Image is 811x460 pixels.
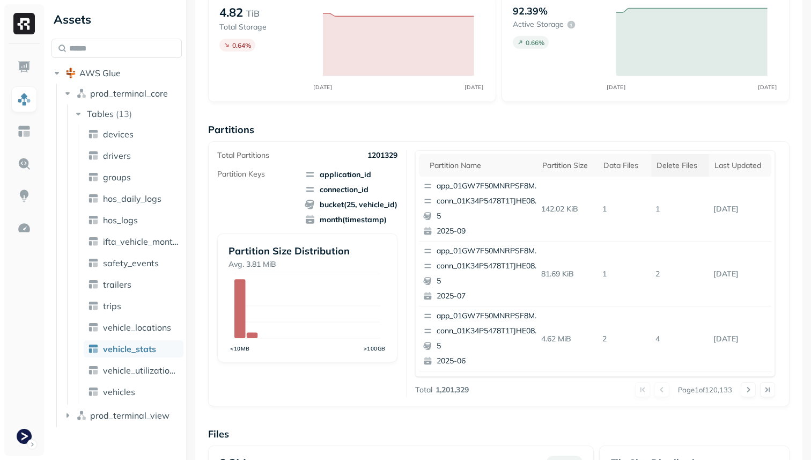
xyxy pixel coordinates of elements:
tspan: >100GB [364,345,386,352]
p: Partition Size Distribution [228,245,386,257]
p: 1201329 [367,150,397,160]
span: devices [103,129,134,140]
button: app_01GW7F50MNRPSF8MFHFDEVDVJAconn_01K34P5478T1TJHE08ZR6J2G5252025-09 [419,177,545,241]
a: drivers [84,147,183,164]
p: app_01GW7F50MNRPSF8MFHFDEVDVJA [437,311,541,322]
p: conn_01K34P5478T1TJHE08ZR6J2G52 [437,196,541,207]
p: 1,201,329 [436,385,469,395]
img: table [88,172,99,182]
span: Tables [87,108,114,119]
a: vehicle_locations [84,319,183,336]
tspan: [DATE] [758,84,777,90]
img: table [88,365,99,376]
p: 1 [651,200,709,218]
img: Assets [17,92,31,106]
p: Total Partitions [217,150,269,160]
img: Optimization [17,221,31,235]
p: 92.39% [513,5,548,17]
button: app_01GW7F50MNRPSF8MFHFDEVDVJAconn_01K34P5478T1TJHE08ZR6J2G5252025-07 [419,242,545,306]
button: prod_terminal_view [62,407,182,424]
img: table [88,386,99,397]
p: 0.66 % [526,39,544,47]
p: 1 [598,265,651,283]
span: safety_events [103,258,159,268]
span: vehicles [103,386,135,397]
p: 5 [437,276,541,287]
div: Assets [51,11,182,28]
tspan: [DATE] [465,84,484,90]
p: Files [208,428,790,440]
img: table [88,236,99,247]
a: hos_logs [84,211,183,229]
img: table [88,279,99,290]
p: Active storage [513,19,564,30]
p: Sep 19, 2025 [709,265,771,283]
a: trips [84,297,183,315]
div: Data Files [603,160,646,171]
img: table [88,129,99,140]
div: Delete Files [657,160,704,171]
a: vehicles [84,383,183,400]
p: Avg. 3.81 MiB [228,259,386,269]
img: Dashboard [17,60,31,74]
p: Partitions [208,123,790,136]
img: table [88,301,99,311]
img: Ryft [13,13,35,34]
span: prod_terminal_core [90,88,168,99]
p: 2025-07 [437,291,541,302]
p: 1 [598,200,651,218]
tspan: [DATE] [314,84,333,90]
p: Sep 19, 2025 [709,200,771,218]
button: app_01HAK4KB7HG6N7024210G3S8D5conn_01J3HSMXP58RTBM1NGAPTEDZKA212025-09 [419,371,545,436]
a: vehicle_utilization_day [84,362,183,379]
span: AWS Glue [79,68,121,78]
p: app_01GW7F50MNRPSF8MFHFDEVDVJA [437,181,541,192]
span: hos_logs [103,215,138,225]
a: ifta_vehicle_months [84,233,183,250]
span: vehicle_utilization_day [103,365,179,376]
span: month(timestamp) [305,214,397,225]
p: 2 [651,265,709,283]
p: ( 13 ) [116,108,132,119]
img: Terminal [17,429,32,444]
img: table [88,193,99,204]
span: connection_id [305,184,397,195]
a: devices [84,126,183,143]
p: TiB [246,7,260,20]
img: Asset Explorer [17,125,31,138]
p: Total Storage [219,22,312,32]
p: conn_01K34P5478T1TJHE08ZR6J2G52 [437,261,541,272]
img: namespace [76,88,87,99]
span: groups [103,172,131,182]
img: table [88,258,99,268]
p: 2025-06 [437,356,541,367]
p: 81.69 KiB [537,265,599,283]
a: groups [84,169,183,186]
p: 4.82 [219,5,243,20]
div: Last updated [714,160,766,171]
p: app_01GW7F50MNRPSF8MFHFDEVDVJA [437,246,541,257]
button: Tables(13) [73,105,183,122]
span: ifta_vehicle_months [103,236,179,247]
a: vehicle_stats [84,340,183,357]
span: drivers [103,150,131,161]
img: table [88,344,99,354]
p: Page 1 of 120,133 [678,385,732,395]
button: AWS Glue [51,64,182,82]
tspan: [DATE] [607,84,626,90]
tspan: <10MB [230,345,250,352]
p: 142.02 KiB [537,200,599,218]
button: app_01GW7F50MNRPSF8MFHFDEVDVJAconn_01K34P5478T1TJHE08ZR6J2G5252025-06 [419,306,545,371]
span: bucket(25, vehicle_id) [305,199,397,210]
p: 4 [651,330,709,348]
button: prod_terminal_core [62,85,182,102]
span: application_id [305,169,397,180]
a: trailers [84,276,183,293]
p: 2025-09 [437,226,541,237]
img: table [88,322,99,333]
div: Partition name [430,160,532,171]
p: 2 [598,330,651,348]
img: Insights [17,189,31,203]
div: Partition size [542,160,593,171]
p: 0.64 % [232,41,251,49]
